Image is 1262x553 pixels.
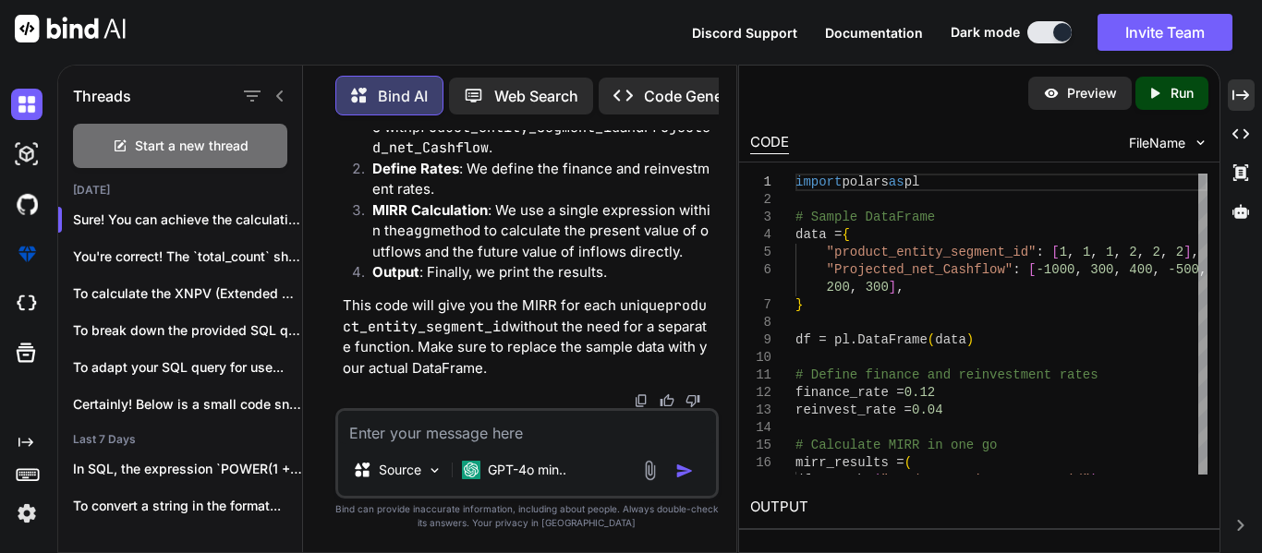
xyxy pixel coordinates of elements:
span: polars [842,174,888,189]
span: -1000 [1036,262,1074,277]
img: premium [11,238,42,270]
span: : [1013,262,1020,277]
p: Certainly! Below is a small code snippet... [73,395,302,414]
img: githubDark [11,188,42,220]
div: 17 [750,472,771,489]
li: : Finally, we print the results. [358,262,715,288]
h2: [DATE] [58,183,302,198]
span: finance_rate = [795,385,904,400]
img: dislike [686,393,700,408]
span: "product_entity_segment_id" [880,473,1090,487]
div: 13 [750,402,771,419]
p: Web Search [494,85,578,107]
p: Source [379,461,421,479]
span: df.groupby [795,473,873,487]
span: 1 [1060,245,1067,259]
span: ( [873,473,880,487]
img: Bind AI [15,15,126,42]
p: In SQL, the expression `POWER(1 + 0.04,... [73,460,302,478]
div: 10 [750,349,771,367]
span: , [1114,245,1122,259]
span: } [795,297,803,312]
span: "product_entity_segment_id" [827,245,1037,259]
img: chevron down [1193,135,1208,150]
div: 6 [750,261,771,279]
span: { [842,227,849,242]
span: : [1036,245,1043,259]
span: -500 [1168,262,1199,277]
p: Preview [1067,84,1117,102]
span: 1 [1106,245,1113,259]
span: Discord Support [692,25,797,41]
span: , [1153,262,1160,277]
p: Bind can provide inaccurate information, including about people. Always double-check its answers.... [335,502,719,530]
img: copy [634,393,649,408]
span: 2 [1153,245,1160,259]
p: To calculate the XNPV (Extended Net Present... [73,284,302,303]
span: 400 [1129,262,1152,277]
span: data = [795,227,842,242]
div: 11 [750,367,771,384]
p: This code will give you the MIRR for each unique without the need for a separate function. Make s... [343,295,715,379]
div: 2 [750,191,771,209]
button: Invite Team [1098,14,1232,51]
span: Documentation [825,25,923,41]
span: , [896,280,904,295]
p: GPT-4o min.. [488,461,566,479]
span: mirr_results = [795,455,904,470]
span: 2 [1176,245,1183,259]
img: darkAi-studio [11,138,42,170]
span: , [1192,245,1199,259]
span: df = pl.DataFrame [795,332,928,347]
code: product_entity_segment_id [343,296,707,336]
span: 0.12 [904,385,936,400]
div: 8 [750,314,771,331]
p: Code Generator [644,85,756,107]
img: Pick Models [427,463,443,478]
img: like [660,393,674,408]
div: 14 [750,419,771,437]
span: , [1114,262,1122,277]
img: GPT-4o mini [462,461,480,479]
span: # Calculate MIRR in one go [795,438,997,452]
span: ( [904,455,912,470]
p: Bind AI [378,85,428,107]
span: ) [1090,473,1098,487]
div: 7 [750,296,771,314]
span: as [889,174,904,189]
img: settings [11,498,42,529]
span: # Sample DataFrame [795,210,935,224]
p: To adapt your SQL query for use... [73,358,302,377]
li: : We use a single expression within the method to calculate the present value of outflows and the... [358,200,715,263]
div: 3 [750,209,771,226]
code: agg [406,222,431,240]
span: 200 [827,280,850,295]
div: 9 [750,331,771,349]
div: 12 [750,384,771,402]
span: 0.04 [912,403,943,417]
strong: MIRR Calculation [372,201,488,219]
h1: Threads [73,85,131,107]
span: import [795,174,842,189]
img: cloudideIcon [11,288,42,319]
span: ( [928,332,935,347]
span: 300 [1090,262,1113,277]
h2: OUTPUT [739,486,1220,529]
button: Documentation [825,23,923,42]
strong: Define Rates [372,160,459,177]
div: 16 [750,454,771,472]
span: Dark mode [951,23,1020,42]
span: , [1067,245,1074,259]
p: Run [1171,84,1194,102]
div: 4 [750,226,771,244]
span: , [850,280,857,295]
span: [ [1051,245,1059,259]
span: # Define finance and reinvestment rates [795,367,1098,382]
p: Sure! You can achieve the calculation of... [73,210,302,229]
span: , [1075,262,1083,277]
img: preview [1043,85,1060,102]
p: To break down the provided SQL query... [73,321,302,340]
div: 15 [750,437,771,454]
code: product_entity_segment_id [412,118,620,137]
img: darkChat [11,89,42,120]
